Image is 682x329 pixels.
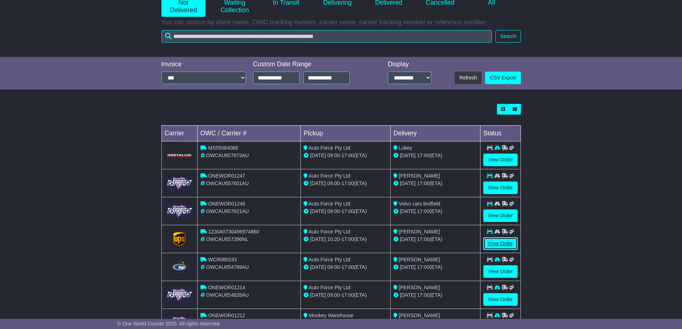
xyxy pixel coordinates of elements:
[310,292,326,298] span: [DATE]
[417,153,430,158] span: 17:00
[208,229,259,234] span: 1Z30A5730498974860
[483,209,518,222] a: View Order
[309,145,350,151] span: Auto Force Pty Ltd
[393,180,477,187] div: (ETA)
[393,152,477,159] div: (ETA)
[310,264,326,270] span: [DATE]
[173,232,185,246] img: GetCarrierServiceLogo
[171,260,187,274] img: Hunter_Express.png
[400,264,416,270] span: [DATE]
[208,313,245,318] span: ONEWOR01212
[480,126,521,141] td: Status
[327,180,340,186] span: 09:00
[393,236,477,243] div: (ETA)
[342,180,354,186] span: 17:00
[485,72,521,84] a: CSV Export
[400,153,416,158] span: [DATE]
[304,263,387,271] div: - (ETA)
[399,313,440,318] span: [PERSON_NAME]
[304,152,387,159] div: - (ETA)
[206,180,249,186] span: OWCAU657651AU
[327,292,340,298] span: 09:00
[400,236,416,242] span: [DATE]
[304,180,387,187] div: - (ETA)
[393,263,477,271] div: (ETA)
[327,264,340,270] span: 09:00
[399,173,440,179] span: [PERSON_NAME]
[483,154,518,166] a: View Order
[399,257,440,262] span: [PERSON_NAME]
[342,153,354,158] span: 17:00
[310,236,326,242] span: [DATE]
[417,208,430,214] span: 17:00
[253,61,368,68] div: Custom Date Range
[309,285,350,290] span: Auto Force Pty Ltd
[208,257,237,262] span: WCR080193
[388,61,431,68] div: Display
[399,285,440,290] span: [PERSON_NAME]
[208,145,238,151] span: MS55084068
[304,208,387,215] div: - (ETA)
[161,126,197,141] td: Carrier
[208,173,245,179] span: ONEWOR01247
[304,291,387,299] div: - (ETA)
[400,292,416,298] span: [DATE]
[342,264,354,270] span: 17:00
[117,321,221,326] span: © One World Courier 2025. All rights reserved.
[310,180,326,186] span: [DATE]
[206,264,249,270] span: OWCAU654789AU
[400,208,416,214] span: [DATE]
[342,208,354,214] span: 17:00
[327,208,340,214] span: 09:00
[417,292,430,298] span: 17:00
[310,153,326,158] span: [DATE]
[483,293,518,306] a: View Order
[495,30,521,43] button: Search
[166,204,193,218] img: GetCarrierServiceLogo
[390,126,480,141] td: Delivery
[309,229,350,234] span: Auto Force Pty Ltd
[166,288,193,302] img: GetCarrierServiceLogo
[304,236,387,243] div: - (ETA)
[417,236,430,242] span: 17:00
[206,236,248,242] span: OWCAU657396NL
[393,208,477,215] div: (ETA)
[417,264,430,270] span: 17:00
[399,229,440,234] span: [PERSON_NAME]
[327,236,340,242] span: 10:20
[483,182,518,194] a: View Order
[309,313,353,318] span: Monkey Warehouse
[309,201,350,207] span: Auto Force Pty Ltd
[161,61,246,68] div: Invoice
[206,153,249,158] span: OWCAU657673AU
[400,180,416,186] span: [DATE]
[309,173,350,179] span: Auto Force Pty Ltd
[206,292,249,298] span: OWCAU654628AU
[342,292,354,298] span: 17:00
[206,208,249,214] span: OWCAU657621AU
[342,236,354,242] span: 17:00
[197,126,301,141] td: OWC / Carrier #
[483,237,518,250] a: View Order
[399,145,412,151] span: Lukey
[161,19,521,26] p: You can search by client name, OWC tracking number, carrier name, carrier tracking number or refe...
[483,265,518,278] a: View Order
[455,72,482,84] button: Refresh
[309,257,350,262] span: Auto Force Pty Ltd
[399,201,440,207] span: Volvo cars lindfield
[417,180,430,186] span: 17:00
[393,291,477,299] div: (ETA)
[208,285,245,290] span: ONEWOR01214
[327,153,340,158] span: 09:00
[208,201,245,207] span: ONEWOR01246
[166,176,193,190] img: GetCarrierServiceLogo
[301,126,391,141] td: Pickup
[310,208,326,214] span: [DATE]
[166,153,193,158] img: GetCarrierServiceLogo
